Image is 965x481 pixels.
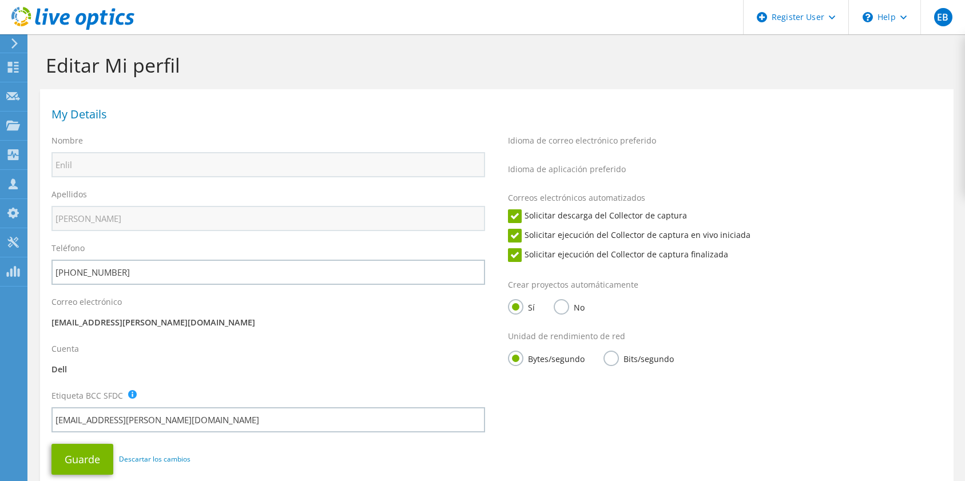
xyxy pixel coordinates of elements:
label: Apellidos [51,189,87,200]
button: Guarde [51,444,113,475]
label: Solicitar ejecución del Collector de captura en vivo iniciada [508,229,750,243]
label: No [554,299,585,313]
label: Idioma de correo electrónico preferido [508,135,656,146]
h1: My Details [51,109,936,120]
label: Unidad de rendimiento de red [508,331,625,342]
label: Correo electrónico [51,296,122,308]
label: Etiqueta BCC SFDC [51,390,123,402]
span: EB [934,8,952,26]
svg: \n [863,12,873,22]
label: Correos electrónicos automatizados [508,192,645,204]
p: Dell [51,363,485,376]
label: Bytes/segundo [508,351,585,365]
label: Nombre [51,135,83,146]
label: Sí [508,299,535,313]
label: Crear proyectos automáticamente [508,279,638,291]
label: Solicitar descarga del Collector de captura [508,209,687,223]
label: Teléfono [51,243,85,254]
h1: Editar Mi perfil [46,53,942,77]
label: Cuenta [51,343,79,355]
a: Descartar los cambios [119,453,190,466]
label: Idioma de aplicación preferido [508,164,626,175]
label: Bits/segundo [603,351,674,365]
label: Solicitar ejecución del Collector de captura finalizada [508,248,728,262]
p: [EMAIL_ADDRESS][PERSON_NAME][DOMAIN_NAME] [51,316,485,329]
